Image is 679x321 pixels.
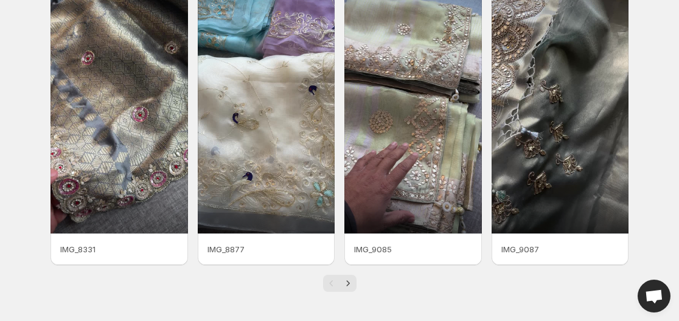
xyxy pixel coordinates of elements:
[60,243,178,255] p: IMG_8331
[340,275,357,292] button: Next
[638,280,670,312] div: Open chat
[323,275,357,292] nav: Pagination
[354,243,472,255] p: IMG_9085
[501,243,619,255] p: IMG_9087
[207,243,326,255] p: IMG_8877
